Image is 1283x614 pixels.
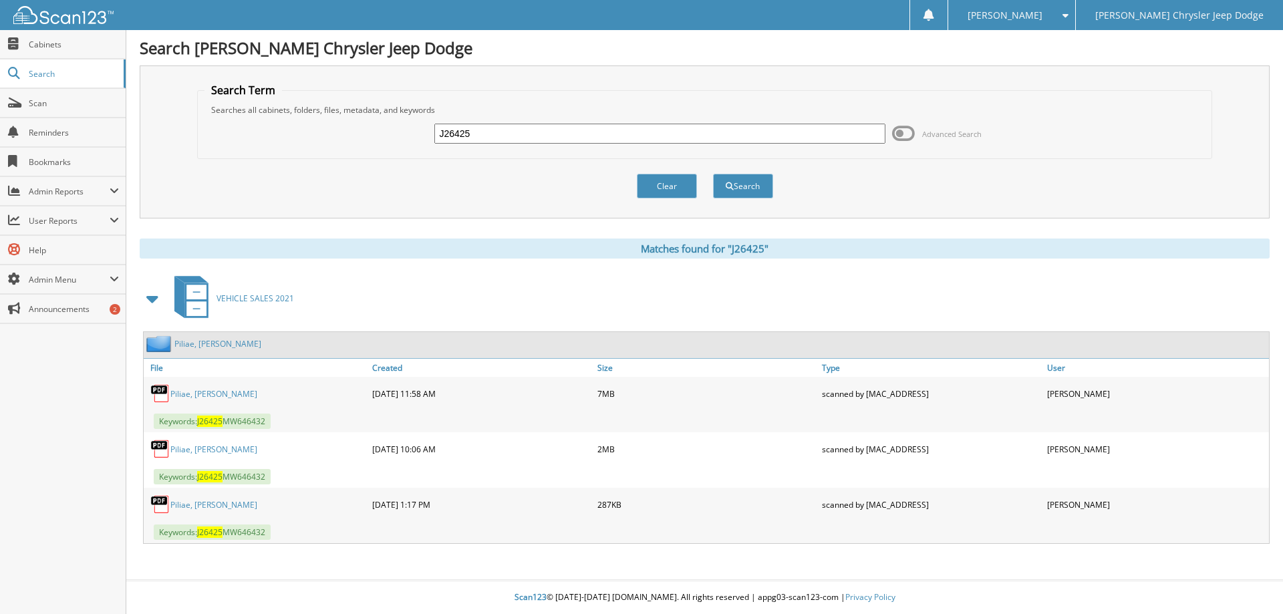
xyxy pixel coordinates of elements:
[1044,359,1269,377] a: User
[170,444,257,455] a: Piliae, [PERSON_NAME]
[154,469,271,484] span: Keywords: MW646432
[29,274,110,285] span: Admin Menu
[170,388,257,400] a: Piliae, [PERSON_NAME]
[29,186,110,197] span: Admin Reports
[369,491,594,518] div: [DATE] 1:17 PM
[637,174,697,198] button: Clear
[594,491,819,518] div: 287KB
[29,127,119,138] span: Reminders
[819,359,1044,377] a: Type
[369,380,594,407] div: [DATE] 11:58 AM
[369,359,594,377] a: Created
[29,303,119,315] span: Announcements
[1044,491,1269,518] div: [PERSON_NAME]
[819,380,1044,407] div: scanned by [MAC_ADDRESS]
[204,104,1205,116] div: Searches all cabinets, folders, files, metadata, and keywords
[819,436,1044,462] div: scanned by [MAC_ADDRESS]
[217,293,294,304] span: VEHICLE SALES 2021
[150,439,170,459] img: PDF.png
[369,436,594,462] div: [DATE] 10:06 AM
[968,11,1042,19] span: [PERSON_NAME]
[29,156,119,168] span: Bookmarks
[146,335,174,352] img: folder2.png
[204,83,282,98] legend: Search Term
[154,524,271,540] span: Keywords: MW646432
[29,39,119,50] span: Cabinets
[922,129,982,139] span: Advanced Search
[140,37,1270,59] h1: Search [PERSON_NAME] Chrysler Jeep Dodge
[140,239,1270,259] div: Matches found for "J26425"
[1095,11,1264,19] span: [PERSON_NAME] Chrysler Jeep Dodge
[170,499,257,510] a: Piliae, [PERSON_NAME]
[174,338,261,349] a: Piliae, [PERSON_NAME]
[594,380,819,407] div: 7MB
[150,494,170,514] img: PDF.png
[150,383,170,404] img: PDF.png
[144,359,369,377] a: File
[154,414,271,429] span: Keywords: MW646432
[1044,380,1269,407] div: [PERSON_NAME]
[594,436,819,462] div: 2MB
[166,272,294,325] a: VEHICLE SALES 2021
[845,591,895,603] a: Privacy Policy
[197,416,223,427] span: J26425
[197,471,223,482] span: J26425
[713,174,773,198] button: Search
[29,245,119,256] span: Help
[13,6,114,24] img: scan123-logo-white.svg
[819,491,1044,518] div: scanned by [MAC_ADDRESS]
[515,591,547,603] span: Scan123
[29,215,110,226] span: User Reports
[110,304,120,315] div: 2
[594,359,819,377] a: Size
[126,581,1283,614] div: © [DATE]-[DATE] [DOMAIN_NAME]. All rights reserved | appg03-scan123-com |
[1044,436,1269,462] div: [PERSON_NAME]
[197,526,223,538] span: J26425
[29,68,117,80] span: Search
[29,98,119,109] span: Scan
